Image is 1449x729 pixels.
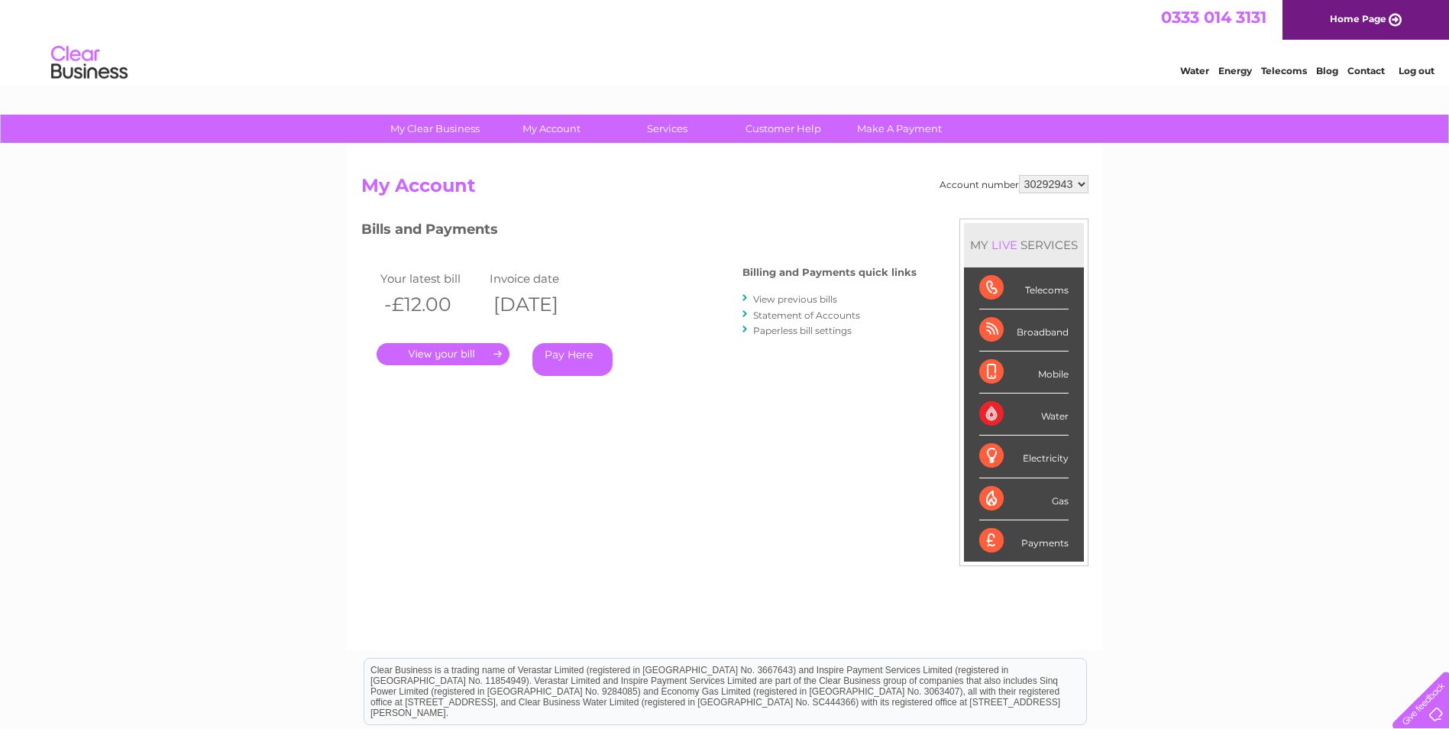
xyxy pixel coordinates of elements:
[753,293,837,305] a: View previous bills
[1347,65,1385,76] a: Contact
[979,352,1069,394] div: Mobile
[979,267,1069,309] div: Telecoms
[979,520,1069,562] div: Payments
[742,267,917,278] h4: Billing and Payments quick links
[377,268,487,289] td: Your latest bill
[372,115,498,143] a: My Clear Business
[486,289,596,320] th: [DATE]
[604,115,730,143] a: Services
[720,115,846,143] a: Customer Help
[361,175,1088,204] h2: My Account
[364,8,1086,74] div: Clear Business is a trading name of Verastar Limited (registered in [GEOGRAPHIC_DATA] No. 3667643...
[1316,65,1338,76] a: Blog
[1180,65,1209,76] a: Water
[1399,65,1434,76] a: Log out
[377,343,509,365] a: .
[836,115,962,143] a: Make A Payment
[1218,65,1252,76] a: Energy
[486,268,596,289] td: Invoice date
[1161,8,1266,27] a: 0333 014 3131
[753,309,860,321] a: Statement of Accounts
[50,40,128,86] img: logo.png
[532,343,613,376] a: Pay Here
[979,436,1069,478] div: Electricity
[1261,65,1307,76] a: Telecoms
[753,325,852,336] a: Paperless bill settings
[940,175,1088,193] div: Account number
[988,238,1020,252] div: LIVE
[488,115,614,143] a: My Account
[979,394,1069,436] div: Water
[979,478,1069,520] div: Gas
[377,289,487,320] th: -£12.00
[979,309,1069,352] div: Broadband
[361,219,917,245] h3: Bills and Payments
[964,223,1084,267] div: MY SERVICES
